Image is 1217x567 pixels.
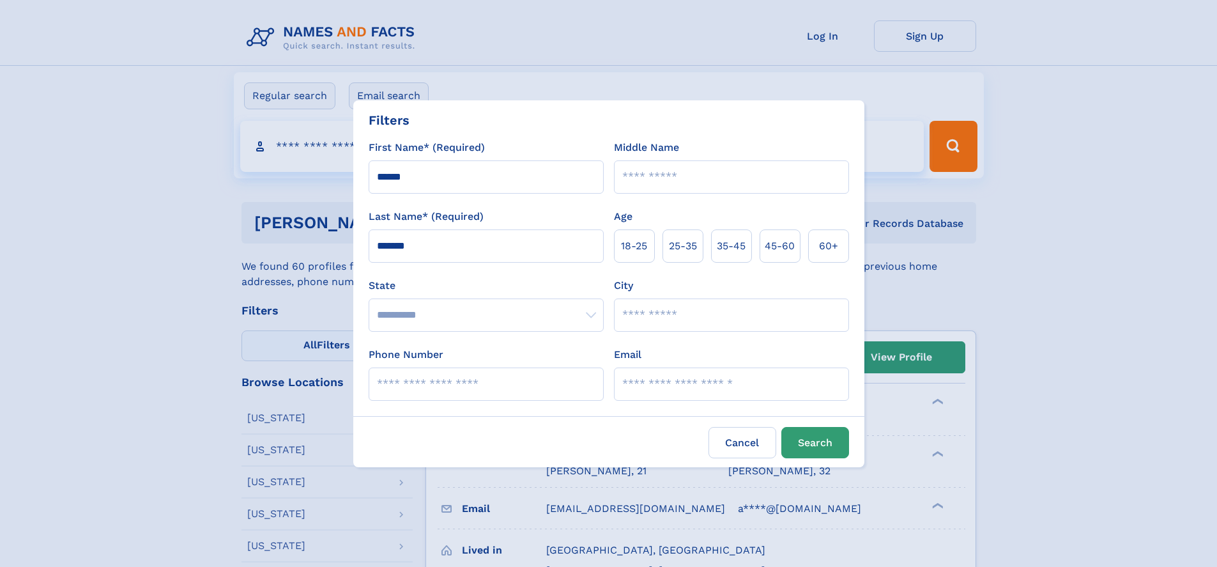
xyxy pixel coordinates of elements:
span: 35‑45 [717,238,746,254]
label: Middle Name [614,140,679,155]
span: 60+ [819,238,838,254]
label: Email [614,347,641,362]
span: 25‑35 [669,238,697,254]
button: Search [781,427,849,458]
span: 18‑25 [621,238,647,254]
label: Age [614,209,632,224]
label: Cancel [708,427,776,458]
span: 45‑60 [765,238,795,254]
label: City [614,278,633,293]
div: Filters [369,111,409,130]
label: State [369,278,604,293]
label: First Name* (Required) [369,140,485,155]
label: Phone Number [369,347,443,362]
label: Last Name* (Required) [369,209,484,224]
